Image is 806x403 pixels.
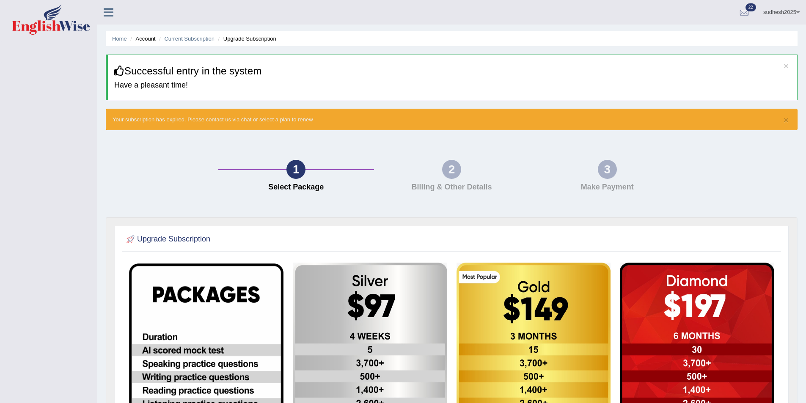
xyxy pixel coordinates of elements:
button: × [784,61,789,70]
div: 3 [598,160,617,179]
div: Your subscription has expired. Please contact us via chat or select a plan to renew [106,109,798,130]
h2: Upgrade Subscription [124,233,210,246]
div: 1 [286,160,305,179]
span: 22 [745,3,756,11]
a: Current Subscription [164,36,215,42]
li: Upgrade Subscription [216,35,276,43]
h4: Make Payment [534,183,681,192]
h3: Successful entry in the system [114,66,791,77]
button: × [784,115,789,124]
li: Account [128,35,155,43]
h4: Billing & Other Details [378,183,525,192]
h4: Select Package [223,183,370,192]
div: 2 [442,160,461,179]
h4: Have a pleasant time! [114,81,791,90]
a: Home [112,36,127,42]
